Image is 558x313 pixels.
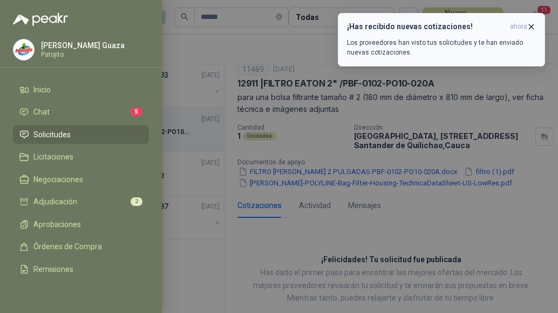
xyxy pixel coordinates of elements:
a: Adjudicación2 [13,193,149,211]
span: Solicitudes [33,130,71,139]
a: Órdenes de Compra [13,238,149,256]
span: Inicio [33,85,51,94]
span: Chat [33,108,50,116]
span: Negociaciones [33,175,83,184]
a: Solicitudes [13,125,149,144]
button: ¡Has recibido nuevas cotizaciones!ahora Los proveedores han visto tus solicitudes y te han enviad... [338,13,545,66]
a: Remisiones [13,260,149,278]
span: Licitaciones [33,152,73,161]
span: Adjudicación [33,197,77,206]
span: Aprobaciones [33,220,81,229]
p: [PERSON_NAME] Guaza [41,42,125,49]
a: Chat5 [13,103,149,122]
a: Aprobaciones [13,215,149,234]
p: Patojito [41,51,125,58]
h3: ¡Has recibido nuevas cotizaciones! [347,22,506,31]
a: Negociaciones [13,170,149,189]
span: Remisiones [33,265,73,274]
span: 5 [131,108,142,116]
a: Inicio [13,81,149,99]
span: 2 [131,197,142,206]
span: ahora [510,22,527,31]
a: Configuración [13,283,149,301]
img: Company Logo [13,39,34,60]
img: Logo peakr [13,13,68,26]
p: Los proveedores han visto tus solicitudes y te han enviado nuevas cotizaciones. [347,38,536,57]
span: Órdenes de Compra [33,242,102,251]
a: Licitaciones [13,148,149,167]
